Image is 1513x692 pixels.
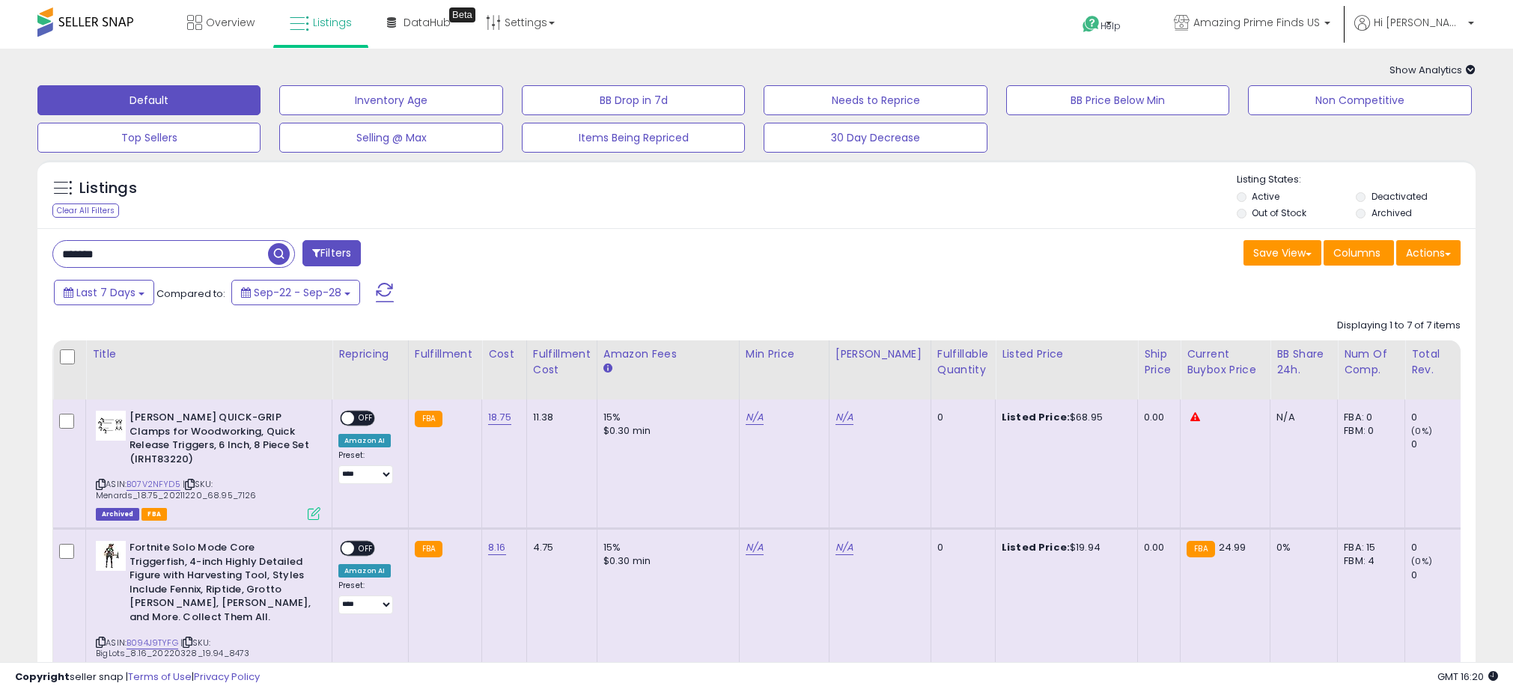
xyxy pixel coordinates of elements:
[1002,541,1126,554] div: $19.94
[746,410,764,425] a: N/A
[96,541,126,571] img: 415Y4qBTt4L._SL40_.jpg
[603,362,612,376] small: Amazon Fees.
[603,554,728,568] div: $0.30 min
[1144,346,1174,378] div: Ship Price
[1411,555,1432,567] small: (0%)
[1374,15,1464,30] span: Hi [PERSON_NAME]
[533,411,585,424] div: 11.38
[302,240,361,266] button: Filters
[835,540,853,555] a: N/A
[1372,206,1412,219] label: Archived
[1411,425,1432,437] small: (0%)
[1187,346,1264,378] div: Current Buybox Price
[194,670,260,684] a: Privacy Policy
[522,123,745,153] button: Items Being Repriced
[603,424,728,438] div: $0.30 min
[1243,240,1321,266] button: Save View
[764,85,987,115] button: Needs to Reprice
[1144,541,1169,554] div: 0.00
[746,346,823,362] div: Min Price
[128,670,192,684] a: Terms of Use
[1337,319,1461,333] div: Displaying 1 to 7 of 7 items
[1411,541,1472,554] div: 0
[835,410,853,425] a: N/A
[415,411,442,427] small: FBA
[1372,190,1428,203] label: Deactivated
[1396,240,1461,266] button: Actions
[1252,206,1306,219] label: Out of Stock
[1324,240,1394,266] button: Columns
[1411,346,1466,378] div: Total Rev.
[338,581,397,614] div: Preset:
[415,541,442,557] small: FBA
[1248,85,1471,115] button: Non Competitive
[1002,411,1126,424] div: $68.95
[1333,245,1380,260] span: Columns
[92,346,326,362] div: Title
[937,411,984,424] div: 0
[96,411,320,518] div: ASIN:
[96,411,126,441] img: 41iPMDFt2jL._SL40_.jpg
[254,285,341,300] span: Sep-22 - Sep-28
[52,203,119,218] div: Clear All Filters
[206,15,255,30] span: Overview
[279,123,502,153] button: Selling @ Max
[313,15,352,30] span: Listings
[1144,411,1169,424] div: 0.00
[130,411,311,470] b: [PERSON_NAME] QUICK-GRIP Clamps for Woodworking, Quick Release Triggers, 6 Inch, 8 Piece Set (IRH...
[449,7,475,22] div: Tooltip anchor
[127,478,180,491] a: B07V2NFYD5
[1071,4,1150,49] a: Help
[1437,670,1498,684] span: 2025-10-6 16:20 GMT
[96,637,249,659] span: | SKU: BigLots_8.16_20220328_19.94_8473
[1100,19,1121,32] span: Help
[1193,15,1320,30] span: Amazing Prime Finds US
[141,508,167,521] span: FBA
[764,123,987,153] button: 30 Day Decrease
[937,541,984,554] div: 0
[54,280,154,305] button: Last 7 Days
[130,541,311,628] b: Fortnite Solo Mode Core Triggerfish, 4-inch Highly Detailed Figure with Harvesting Tool, Styles I...
[79,178,137,199] h5: Listings
[746,540,764,555] a: N/A
[1389,63,1476,77] span: Show Analytics
[354,542,378,555] span: OFF
[603,411,728,424] div: 15%
[603,541,728,554] div: 15%
[231,280,360,305] button: Sep-22 - Sep-28
[1344,346,1398,378] div: Num of Comp.
[37,85,261,115] button: Default
[533,541,585,554] div: 4.75
[338,434,391,447] div: Amazon AI
[338,450,397,484] div: Preset:
[603,346,733,362] div: Amazon Fees
[1237,173,1476,187] p: Listing States:
[37,123,261,153] button: Top Sellers
[15,670,70,684] strong: Copyright
[15,670,260,685] div: seller snap | |
[96,478,257,500] span: | SKU: Menards_18.75_20211220_68.95_7126
[338,564,391,578] div: Amazon AI
[1252,190,1279,203] label: Active
[937,346,989,378] div: Fulfillable Quantity
[156,287,225,301] span: Compared to:
[1002,346,1131,362] div: Listed Price
[1411,438,1472,451] div: 0
[522,85,745,115] button: BB Drop in 7d
[1082,15,1100,34] i: Get Help
[1219,540,1246,554] span: 24.99
[96,508,139,521] span: Listings that have been deleted from Seller Central
[1006,85,1229,115] button: BB Price Below Min
[76,285,136,300] span: Last 7 Days
[127,637,178,649] a: B094J9TYFG
[835,346,925,362] div: [PERSON_NAME]
[488,346,520,362] div: Cost
[279,85,502,115] button: Inventory Age
[1002,540,1070,554] b: Listed Price:
[1187,541,1214,557] small: FBA
[1344,541,1393,554] div: FBA: 15
[1344,554,1393,568] div: FBM: 4
[415,346,475,362] div: Fulfillment
[533,346,591,378] div: Fulfillment Cost
[354,412,378,425] span: OFF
